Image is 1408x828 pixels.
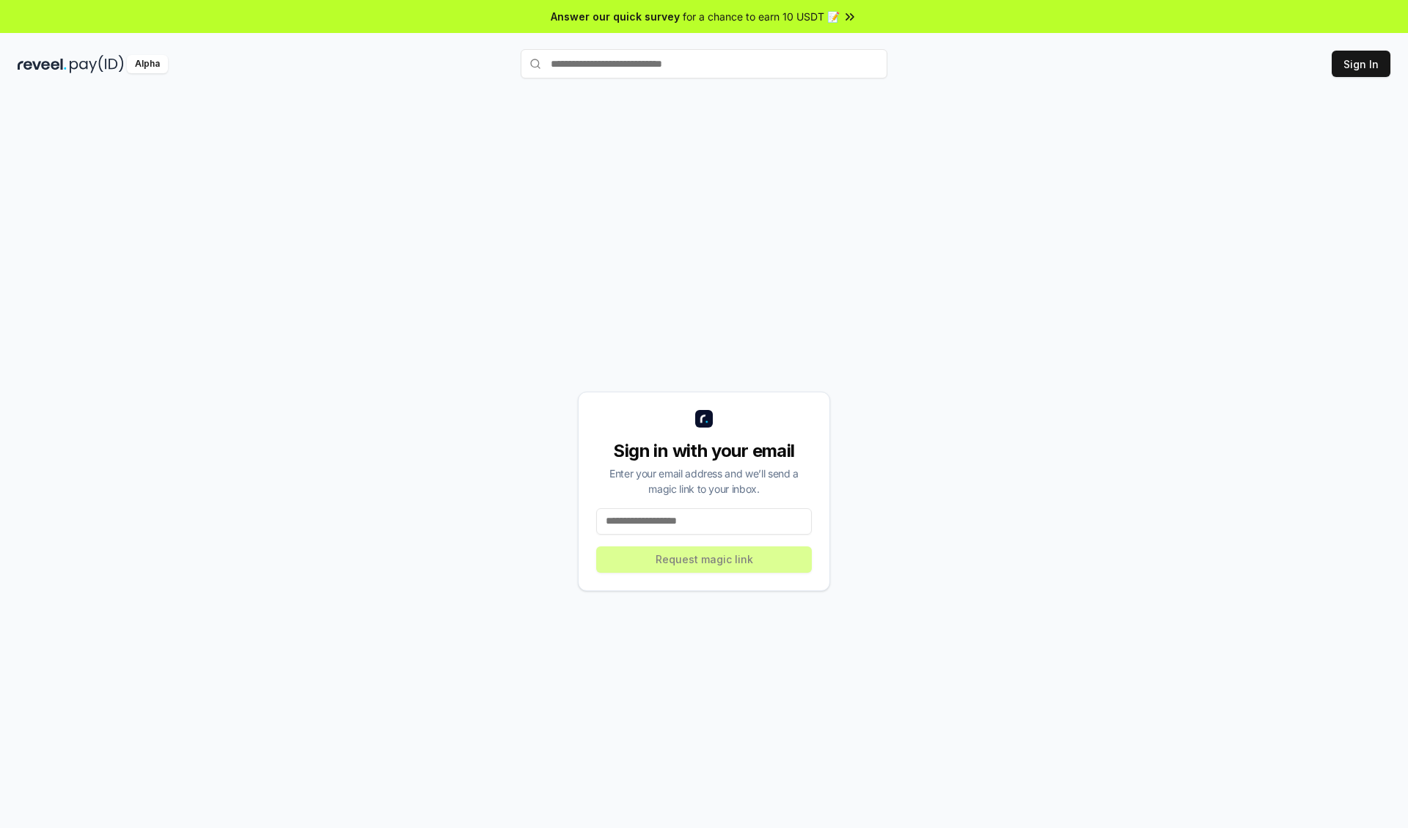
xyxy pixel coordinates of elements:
span: Answer our quick survey [551,9,680,24]
img: pay_id [70,55,124,73]
div: Sign in with your email [596,439,812,463]
img: logo_small [695,410,713,428]
button: Sign In [1332,51,1390,77]
img: reveel_dark [18,55,67,73]
div: Enter your email address and we’ll send a magic link to your inbox. [596,466,812,497]
span: for a chance to earn 10 USDT 📝 [683,9,840,24]
div: Alpha [127,55,168,73]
